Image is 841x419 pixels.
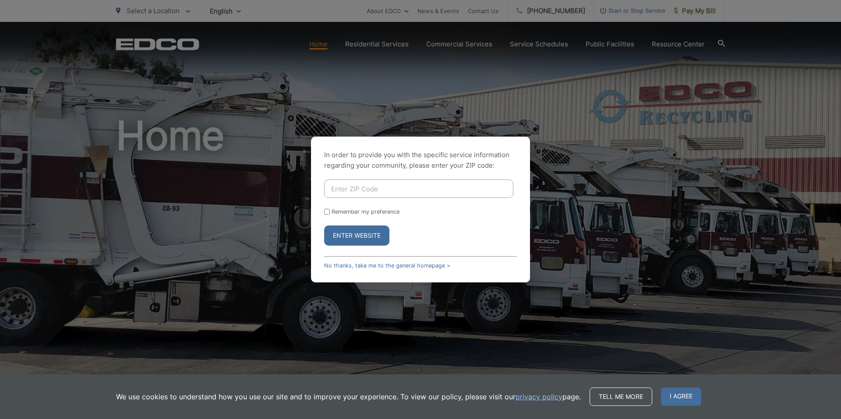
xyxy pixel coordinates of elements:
[324,225,389,246] button: Enter Website
[324,150,517,171] p: In order to provide you with the specific service information regarding your community, please en...
[324,262,450,269] a: No thanks, take me to the general homepage >
[332,208,399,215] label: Remember my preference
[116,391,581,402] p: We use cookies to understand how you use our site and to improve your experience. To view our pol...
[661,387,701,406] span: I agree
[516,391,562,402] a: privacy policy
[324,180,513,198] input: Enter ZIP Code
[590,387,652,406] a: Tell me more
